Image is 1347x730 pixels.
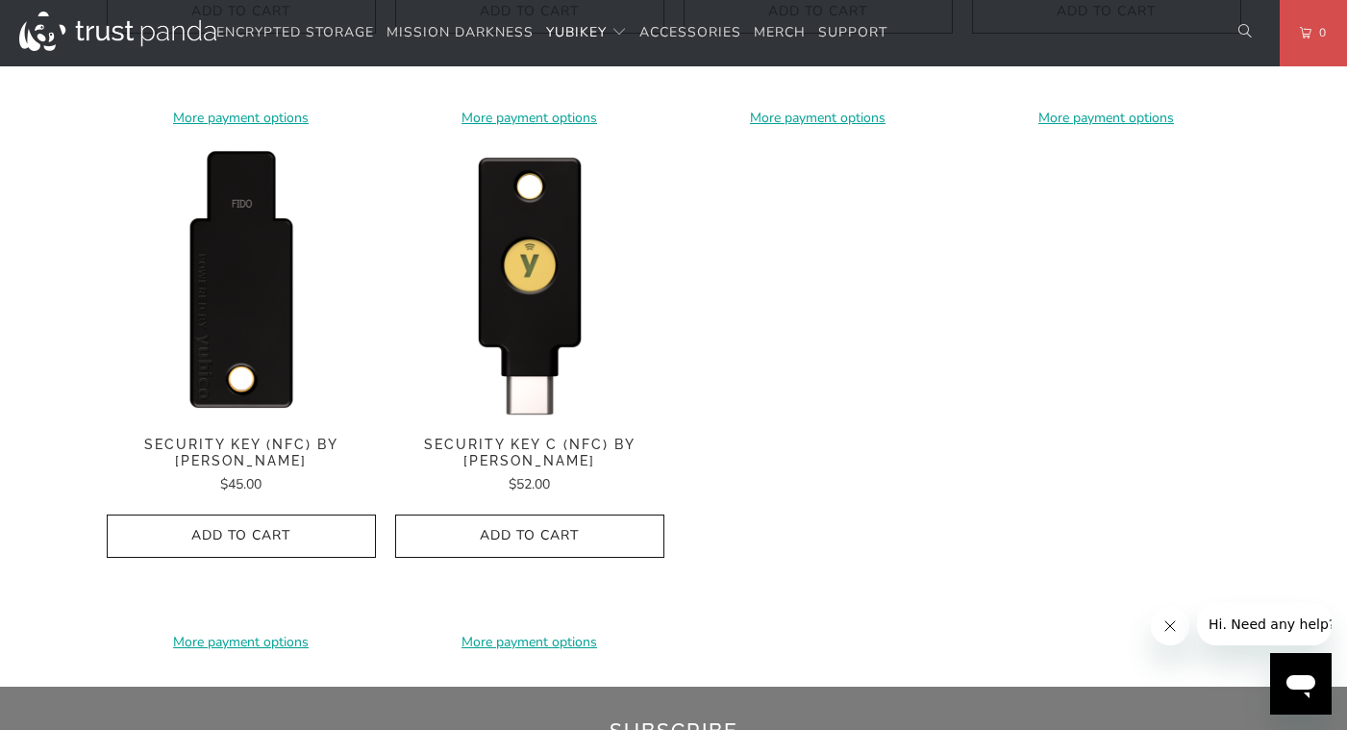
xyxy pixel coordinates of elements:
[107,437,376,495] a: Security Key (NFC) by [PERSON_NAME] $45.00
[395,632,664,653] a: More payment options
[387,11,534,56] a: Mission Darkness
[12,13,138,29] span: Hi. Need any help?
[107,515,376,558] button: Add to Cart
[127,528,356,544] span: Add to Cart
[216,11,374,56] a: Encrypted Storage
[639,23,741,41] span: Accessories
[387,23,534,41] span: Mission Darkness
[107,148,376,417] a: Security Key (NFC) by Yubico - Trust Panda Security Key (NFC) by Yubico - Trust Panda
[107,148,376,417] img: Security Key (NFC) by Yubico - Trust Panda
[415,528,644,544] span: Add to Cart
[818,11,887,56] a: Support
[818,23,887,41] span: Support
[754,11,806,56] a: Merch
[1270,653,1332,715] iframe: Button to launch messaging window
[395,108,664,129] a: More payment options
[220,475,262,493] span: $45.00
[216,23,374,41] span: Encrypted Storage
[754,23,806,41] span: Merch
[546,11,627,56] summary: YubiKey
[395,437,664,495] a: Security Key C (NFC) by [PERSON_NAME] $52.00
[395,437,664,469] span: Security Key C (NFC) by [PERSON_NAME]
[639,11,741,56] a: Accessories
[395,148,664,417] img: Security Key C (NFC) by Yubico - Trust Panda
[509,475,550,493] span: $52.00
[107,632,376,653] a: More payment options
[395,515,664,558] button: Add to Cart
[1197,603,1332,645] iframe: Message from company
[107,108,376,129] a: More payment options
[1151,607,1189,645] iframe: Close message
[546,23,607,41] span: YubiKey
[216,11,887,56] nav: Translation missing: en.navigation.header.main_nav
[972,108,1241,129] a: More payment options
[1311,22,1327,43] span: 0
[684,108,953,129] a: More payment options
[395,148,664,417] a: Security Key C (NFC) by Yubico - Trust Panda Security Key C (NFC) by Yubico - Trust Panda
[107,437,376,469] span: Security Key (NFC) by [PERSON_NAME]
[19,12,216,51] img: Trust Panda Australia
